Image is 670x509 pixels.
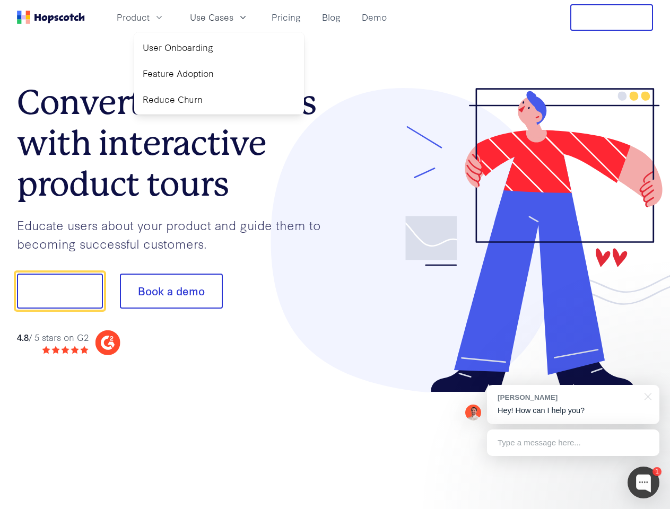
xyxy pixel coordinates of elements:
[498,405,649,416] p: Hey! How can I help you?
[17,331,29,343] strong: 4.8
[184,8,255,26] button: Use Cases
[358,8,391,26] a: Demo
[120,274,223,309] button: Book a demo
[652,467,662,476] div: 1
[465,405,481,420] img: Mark Spera
[17,216,335,252] p: Educate users about your product and guide them to becoming successful customers.
[138,37,300,58] a: User Onboarding
[190,11,233,24] span: Use Cases
[318,8,345,26] a: Blog
[267,8,305,26] a: Pricing
[110,8,171,26] button: Product
[117,11,150,24] span: Product
[17,274,103,309] button: Show me!
[487,429,659,456] div: Type a message here...
[138,63,300,84] a: Feature Adoption
[17,82,335,204] h1: Convert more trials with interactive product tours
[138,89,300,110] a: Reduce Churn
[17,331,89,344] div: / 5 stars on G2
[498,392,638,402] div: [PERSON_NAME]
[570,4,653,31] button: Free Trial
[17,11,85,24] a: Home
